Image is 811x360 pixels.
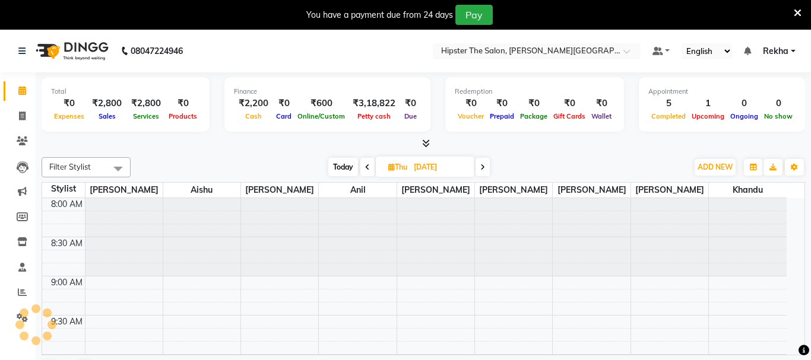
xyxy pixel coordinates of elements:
div: ₹0 [273,97,294,110]
div: ₹2,800 [87,97,126,110]
div: ₹0 [517,97,550,110]
div: Finance [234,87,421,97]
div: You have a payment due from 24 days [306,9,453,21]
span: No show [761,112,796,120]
div: ₹3,18,822 [348,97,400,110]
span: Prepaid [487,112,517,120]
span: Upcoming [689,112,727,120]
span: Expenses [51,112,87,120]
span: Khandu [709,183,787,197]
div: ₹0 [51,97,87,110]
span: Gift Cards [550,112,588,120]
div: 9:30 AM [49,316,85,328]
div: Appointment [648,87,796,97]
div: 9:00 AM [49,276,85,289]
span: aishu [163,183,240,197]
div: 1 [689,97,727,110]
button: Pay [455,5,493,25]
div: ₹0 [487,97,517,110]
span: Ongoing [727,112,761,120]
div: 8:00 AM [49,198,85,211]
span: [PERSON_NAME] [475,183,552,197]
div: Stylist [42,183,85,195]
span: Rekha [763,45,788,58]
span: Wallet [588,112,614,120]
span: Voucher [455,112,487,120]
span: Completed [648,112,689,120]
span: Products [166,112,200,120]
input: 2025-09-04 [410,158,470,176]
div: ₹0 [166,97,200,110]
div: ₹600 [294,97,348,110]
span: Cash [242,112,265,120]
span: [PERSON_NAME] [85,183,163,197]
b: 08047224946 [131,34,183,68]
span: ADD NEW [698,163,733,171]
div: 5 [648,97,689,110]
div: 0 [727,97,761,110]
div: Redemption [455,87,614,97]
button: ADD NEW [695,159,736,176]
span: [PERSON_NAME] [631,183,708,197]
span: Sales [96,112,119,120]
span: [PERSON_NAME] [241,183,318,197]
span: [PERSON_NAME] [397,183,474,197]
span: Filter Stylist [49,162,91,171]
div: Total [51,87,200,97]
div: ₹2,800 [126,97,166,110]
span: Services [130,112,162,120]
span: [PERSON_NAME] [553,183,630,197]
span: Due [401,112,420,120]
span: anil [319,183,396,197]
span: Petty cash [354,112,394,120]
div: 0 [761,97,796,110]
div: ₹2,200 [234,97,273,110]
span: Package [517,112,550,120]
div: ₹0 [550,97,588,110]
span: Thu [385,163,410,171]
img: logo [30,34,112,68]
div: ₹0 [455,97,487,110]
div: ₹0 [588,97,614,110]
span: Today [328,158,358,176]
div: ₹0 [400,97,421,110]
span: Online/Custom [294,112,348,120]
span: Card [273,112,294,120]
div: 8:30 AM [49,237,85,250]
